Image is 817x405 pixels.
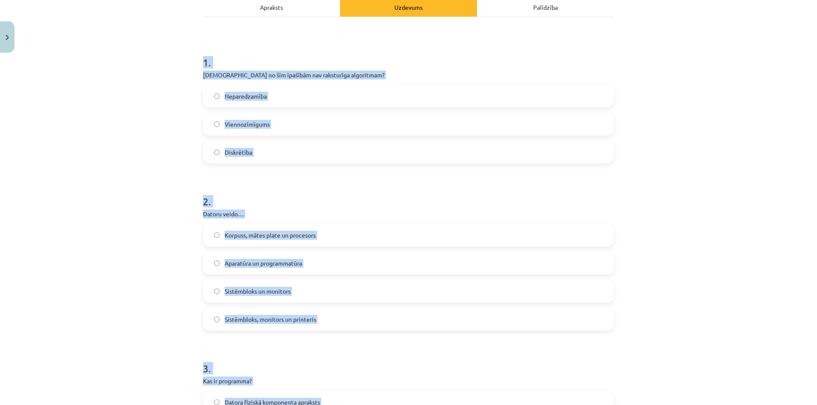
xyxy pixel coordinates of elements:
[225,287,291,296] span: Sistēmbloks un monitors
[214,289,220,294] input: Sistēmbloks un monitors
[214,261,220,266] input: Aparatūra un programmatūra
[225,92,267,101] span: Neparedzamība
[203,71,614,79] p: [DEMOGRAPHIC_DATA] no šīm īpašībām nav raksturīga algoritmam?
[214,122,220,127] input: Viennozīmīgums
[225,231,316,240] span: Korpuss, mātes plate un procesors
[203,181,614,207] h1: 2 .
[203,42,614,68] h1: 1 .
[214,150,220,155] input: Diskrētība
[225,148,252,157] span: Diskrētība
[214,232,220,238] input: Korpuss, mātes plate un procesors
[225,315,316,324] span: Sistēmbloks, monitors un printeris
[225,259,302,268] span: Aparatūra un programmatūra
[203,210,614,218] p: Datoru veido…
[214,93,220,99] input: Neparedzamība
[225,120,270,129] span: Viennozīmīgums
[6,35,9,40] img: icon-close-lesson-0947bae3869378f0d4975bcd49f059093ad1ed9edebbc8119c70593378902aed.svg
[203,348,614,374] h1: 3 .
[214,317,220,322] input: Sistēmbloks, monitors un printeris
[203,377,614,385] p: Kas ir programma?
[214,399,220,405] input: Datora fiziskā komponenta apraksts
